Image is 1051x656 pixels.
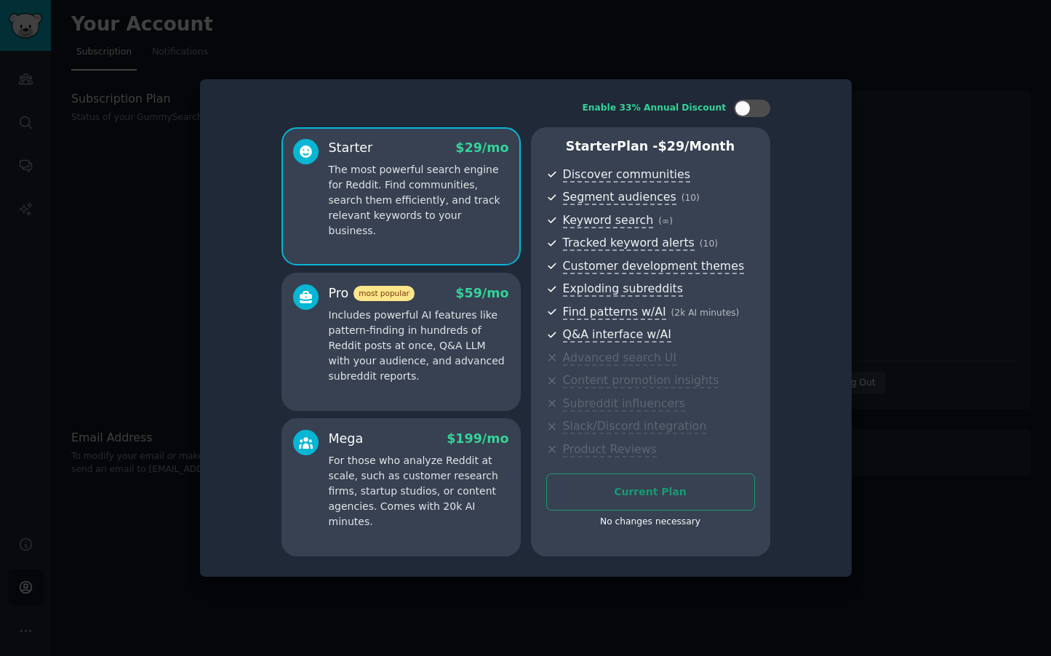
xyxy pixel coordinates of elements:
[563,351,676,366] span: Advanced search UI
[563,442,657,457] span: Product Reviews
[563,213,654,228] span: Keyword search
[563,190,676,205] span: Segment audiences
[682,193,700,203] span: ( 10 )
[563,373,719,388] span: Content promotion insights
[563,281,683,297] span: Exploding subreddits
[546,137,755,156] p: Starter Plan -
[563,327,671,343] span: Q&A interface w/AI
[671,308,740,318] span: ( 2k AI minutes )
[329,162,509,239] p: The most powerful search engine for Reddit. Find communities, search them efficiently, and track ...
[353,286,415,301] span: most popular
[658,216,673,226] span: ( ∞ )
[329,308,509,384] p: Includes powerful AI features like pattern-finding in hundreds of Reddit posts at once, Q&A LLM w...
[546,516,755,529] div: No changes necessary
[563,167,690,183] span: Discover communities
[563,259,745,274] span: Customer development themes
[658,139,735,153] span: $ 29 /month
[329,284,415,303] div: Pro
[447,431,508,446] span: $ 199 /mo
[455,286,508,300] span: $ 59 /mo
[329,430,364,448] div: Mega
[563,305,666,320] span: Find patterns w/AI
[583,102,727,115] div: Enable 33% Annual Discount
[563,396,685,412] span: Subreddit influencers
[563,419,707,434] span: Slack/Discord integration
[329,453,509,529] p: For those who analyze Reddit at scale, such as customer research firms, startup studios, or conte...
[563,236,695,251] span: Tracked keyword alerts
[455,140,508,155] span: $ 29 /mo
[329,139,373,157] div: Starter
[700,239,718,249] span: ( 10 )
